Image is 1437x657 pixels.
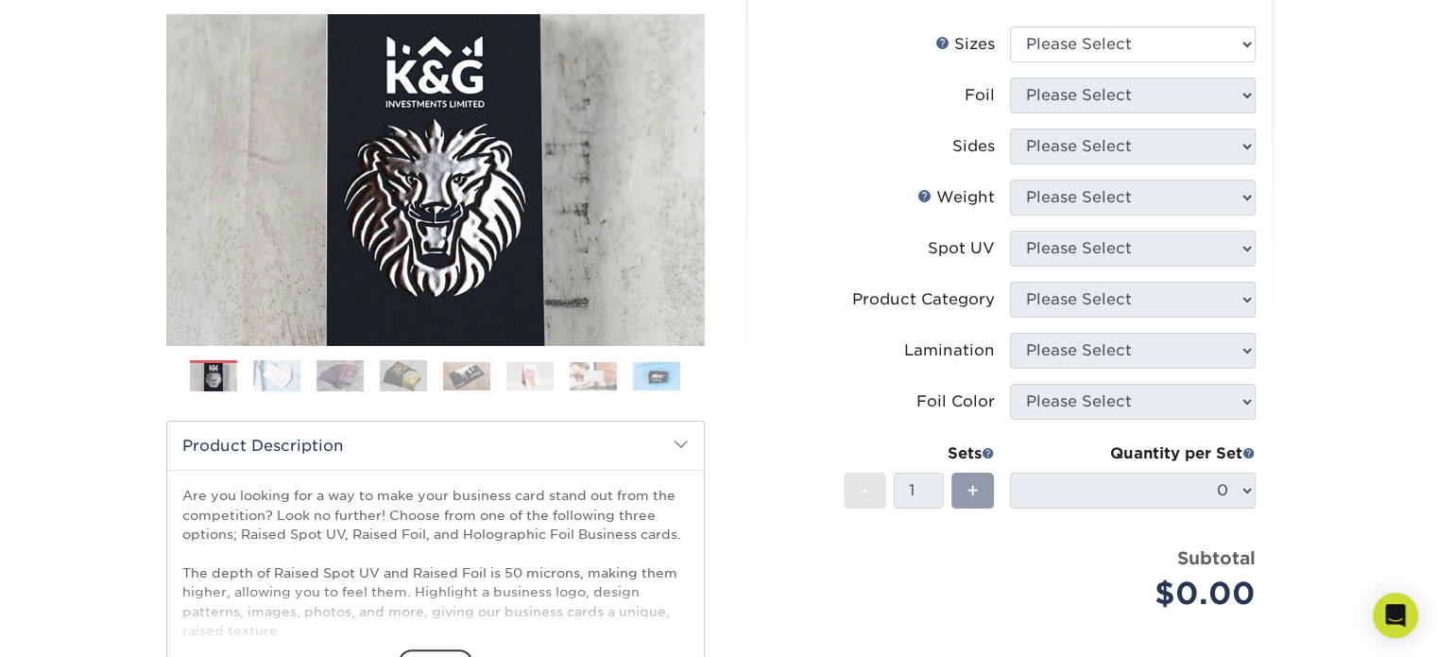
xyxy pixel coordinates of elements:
img: Business Cards 04 [380,360,427,392]
img: Business Cards 08 [633,362,680,390]
img: Business Cards 01 [190,354,237,401]
div: Foil Color [916,390,995,413]
h2: Product Description [167,422,704,470]
div: $0.00 [1024,571,1256,616]
span: - [861,476,869,505]
img: Business Cards 02 [253,360,300,392]
img: Business Cards 06 [506,362,554,390]
div: Quantity per Set [1010,442,1256,465]
div: Sets [844,442,995,465]
strong: Subtotal [1177,547,1256,568]
div: Open Intercom Messenger [1373,593,1418,638]
img: Business Cards 05 [443,362,490,390]
div: Sizes [935,33,995,56]
div: Spot UV [928,237,995,260]
div: Product Category [852,288,995,311]
span: + [967,476,979,505]
div: Foil [965,84,995,107]
div: Sides [952,135,995,158]
div: Lamination [904,339,995,362]
div: Weight [917,186,995,209]
img: Business Cards 07 [570,362,617,390]
img: Business Cards 03 [316,360,364,392]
